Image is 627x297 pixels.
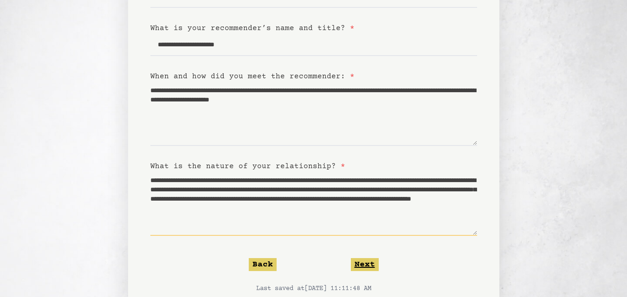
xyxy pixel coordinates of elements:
[150,72,355,81] label: When and how did you meet the recommender:
[150,24,355,32] label: What is your recommender’s name and title?
[351,258,379,271] button: Next
[150,162,345,171] label: What is the nature of your relationship?
[249,258,277,271] button: Back
[150,284,477,293] p: Last saved at [DATE] 11:11:48 AM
